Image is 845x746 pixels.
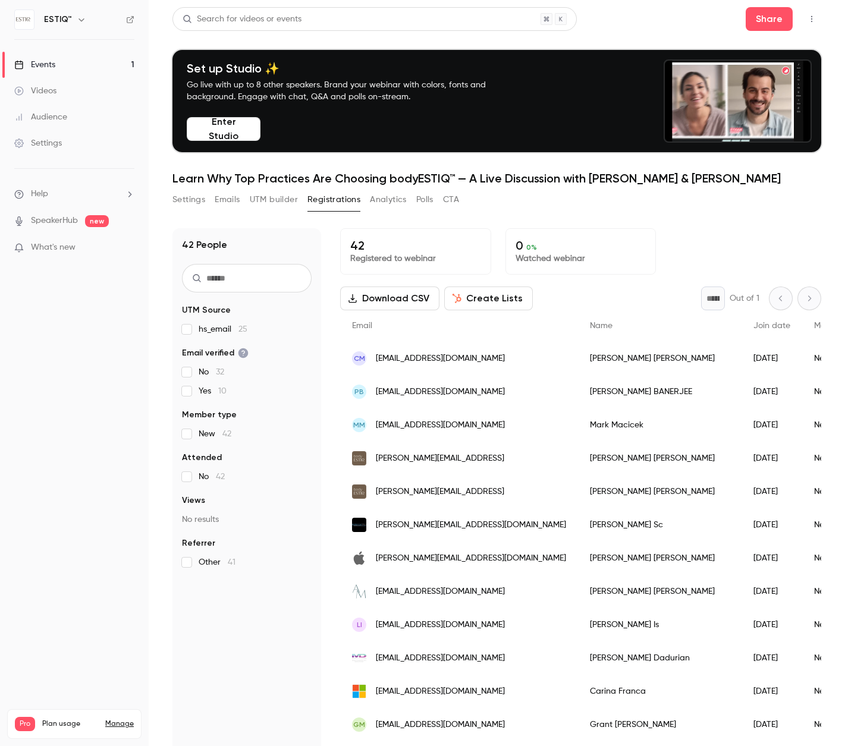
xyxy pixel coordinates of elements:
img: ballancerpro.com [352,518,366,532]
span: GM [353,719,365,730]
span: [EMAIL_ADDRESS][DOMAIN_NAME] [376,685,505,698]
span: What's new [31,241,76,254]
div: Audience [14,111,67,123]
button: Analytics [370,190,407,209]
span: [EMAIL_ADDRESS][DOMAIN_NAME] [376,619,505,631]
h6: ESTIQ™ [44,14,72,26]
div: [DATE] [742,708,802,741]
button: UTM builder [250,190,298,209]
div: Mark Macicek [578,408,742,442]
span: [PERSON_NAME][EMAIL_ADDRESS][DOMAIN_NAME] [376,519,566,531]
button: Enter Studio [187,117,260,141]
div: [DATE] [742,641,802,675]
div: [PERSON_NAME] [PERSON_NAME] [578,442,742,475]
span: [EMAIL_ADDRESS][DOMAIN_NAME] [376,652,505,665]
span: 42 [222,430,231,438]
div: [PERSON_NAME] Is [578,608,742,641]
span: Other [199,556,235,568]
div: [DATE] [742,375,802,408]
p: Watched webinar [516,253,646,265]
button: Create Lists [444,287,533,310]
p: No results [182,514,312,525]
span: Views [182,495,205,506]
button: CTA [443,190,459,209]
li: help-dropdown-opener [14,188,134,200]
span: [EMAIL_ADDRESS][DOMAIN_NAME] [376,352,505,365]
span: 0 % [526,243,537,251]
div: [DATE] [742,408,802,442]
div: [PERSON_NAME] [PERSON_NAME] [578,575,742,608]
div: [PERSON_NAME] [PERSON_NAME] [578,542,742,575]
span: Member type [182,409,237,421]
h4: Set up Studio ✨ [187,61,514,75]
span: MM [353,420,365,430]
div: [DATE] [742,675,802,708]
span: New [199,428,231,440]
div: [PERSON_NAME] Dadurian [578,641,742,675]
p: Out of 1 [730,292,759,304]
span: Help [31,188,48,200]
span: [PERSON_NAME][EMAIL_ADDRESS][DOMAIN_NAME] [376,552,566,565]
p: 42 [350,238,481,253]
img: mdbeautylabs.com [352,651,366,665]
img: live.com [352,684,366,698]
div: [DATE] [742,542,802,575]
span: [PERSON_NAME][EMAIL_ADDRESS] [376,452,504,465]
p: Go live with up to 8 other speakers. Brand your webinar with colors, fonts and background. Engage... [187,79,514,103]
span: [PERSON_NAME][EMAIL_ADDRESS] [376,486,504,498]
span: Email verified [182,347,249,359]
span: PB [354,386,364,397]
div: Carina Franca [578,675,742,708]
section: facet-groups [182,304,312,568]
span: No [199,471,225,483]
span: Attended [182,452,222,464]
span: Plan usage [42,719,98,729]
button: Share [746,7,793,31]
div: [PERSON_NAME] BANERJEE [578,375,742,408]
span: Email [352,322,372,330]
h1: 42 People [182,238,227,252]
span: [EMAIL_ADDRESS][DOMAIN_NAME] [376,419,505,432]
span: 25 [238,325,247,333]
div: [PERSON_NAME] [PERSON_NAME] [578,342,742,375]
button: Emails [215,190,240,209]
span: hs_email [199,323,247,335]
img: estiq.ai [352,484,366,499]
span: 42 [216,473,225,481]
span: [EMAIL_ADDRESS][DOMAIN_NAME] [376,586,505,598]
span: Pro [15,717,35,731]
span: 32 [216,368,224,376]
span: No [199,366,224,378]
span: CM [354,353,365,364]
span: LI [357,619,362,630]
div: [DATE] [742,508,802,542]
img: amskinhealth.com [352,584,366,599]
div: [DATE] [742,575,802,608]
div: Settings [14,137,62,149]
div: Videos [14,85,56,97]
button: Registrations [307,190,360,209]
div: [DATE] [742,442,802,475]
h1: Learn Why Top Practices Are Choosing bodyESTIQ™ — A Live Discussion with [PERSON_NAME] & [PERSON_... [172,171,821,185]
div: Grant [PERSON_NAME] [578,708,742,741]
div: [DATE] [742,342,802,375]
div: [DATE] [742,475,802,508]
div: [DATE] [742,608,802,641]
img: mac.com [352,551,366,565]
img: ESTIQ™ [15,10,34,29]
span: [EMAIL_ADDRESS][DOMAIN_NAME] [376,386,505,398]
span: Name [590,322,612,330]
div: [PERSON_NAME] [PERSON_NAME] [578,475,742,508]
button: Polls [416,190,434,209]
p: 0 [516,238,646,253]
span: [EMAIL_ADDRESS][DOMAIN_NAME] [376,719,505,731]
button: Settings [172,190,205,209]
div: Search for videos or events [183,13,301,26]
button: Download CSV [340,287,439,310]
span: UTM Source [182,304,231,316]
div: Events [14,59,55,71]
span: Referrer [182,537,215,549]
div: [PERSON_NAME] Sc [578,508,742,542]
span: 10 [218,387,227,395]
a: Manage [105,719,134,729]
